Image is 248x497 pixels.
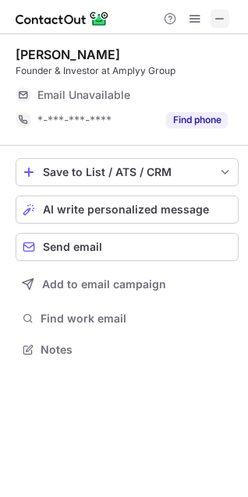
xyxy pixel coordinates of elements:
button: Find work email [16,308,239,330]
span: Find work email [41,312,232,326]
div: [PERSON_NAME] [16,47,120,62]
span: Send email [43,241,102,253]
span: AI write personalized message [43,203,209,216]
span: Notes [41,343,232,357]
span: Email Unavailable [37,88,130,102]
div: Save to List / ATS / CRM [43,166,211,178]
div: Founder & Investor at Amplyy Group [16,64,239,78]
button: Notes [16,339,239,361]
button: Add to email campaign [16,270,239,298]
button: AI write personalized message [16,196,239,224]
button: Reveal Button [166,112,228,128]
button: Send email [16,233,239,261]
img: ContactOut v5.3.10 [16,9,109,28]
button: save-profile-one-click [16,158,239,186]
span: Add to email campaign [42,278,166,291]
